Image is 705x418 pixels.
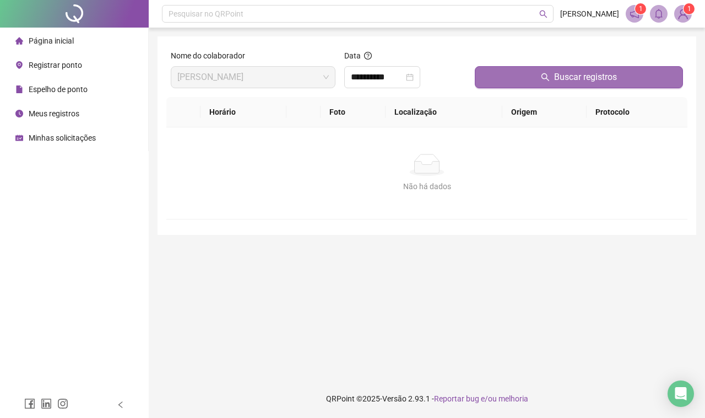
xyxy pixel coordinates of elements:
footer: QRPoint © 2025 - 2.93.1 - [149,379,705,418]
th: Localização [386,97,502,127]
span: Espelho de ponto [29,85,88,94]
th: Protocolo [587,97,687,127]
span: question-circle [364,52,372,60]
span: Página inicial [29,36,74,45]
span: instagram [57,398,68,409]
span: bell [654,9,664,19]
span: 1 [687,5,691,13]
sup: 1 [635,3,646,14]
th: Horário [200,97,286,127]
span: [PERSON_NAME] [560,8,619,20]
span: Data [344,51,361,60]
div: Não há dados [180,180,674,192]
span: schedule [15,134,23,142]
img: 91368 [675,6,691,22]
span: facebook [24,398,35,409]
span: linkedin [41,398,52,409]
span: Registrar ponto [29,61,82,69]
span: Buscar registros [554,71,617,84]
span: search [541,73,550,82]
span: 1 [639,5,643,13]
th: Origem [502,97,587,127]
span: SHEILA OLIVEIRA [177,67,329,88]
span: clock-circle [15,110,23,117]
th: Foto [321,97,386,127]
label: Nome do colaborador [171,50,252,62]
span: Meus registros [29,109,79,118]
span: home [15,37,23,45]
div: Open Intercom Messenger [668,381,694,407]
button: Buscar registros [475,66,683,88]
span: Minhas solicitações [29,133,96,142]
span: left [117,401,124,409]
span: Reportar bug e/ou melhoria [434,394,528,403]
span: Versão [382,394,406,403]
span: search [539,10,547,18]
span: file [15,85,23,93]
sup: Atualize o seu contato no menu Meus Dados [684,3,695,14]
span: environment [15,61,23,69]
span: notification [630,9,639,19]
